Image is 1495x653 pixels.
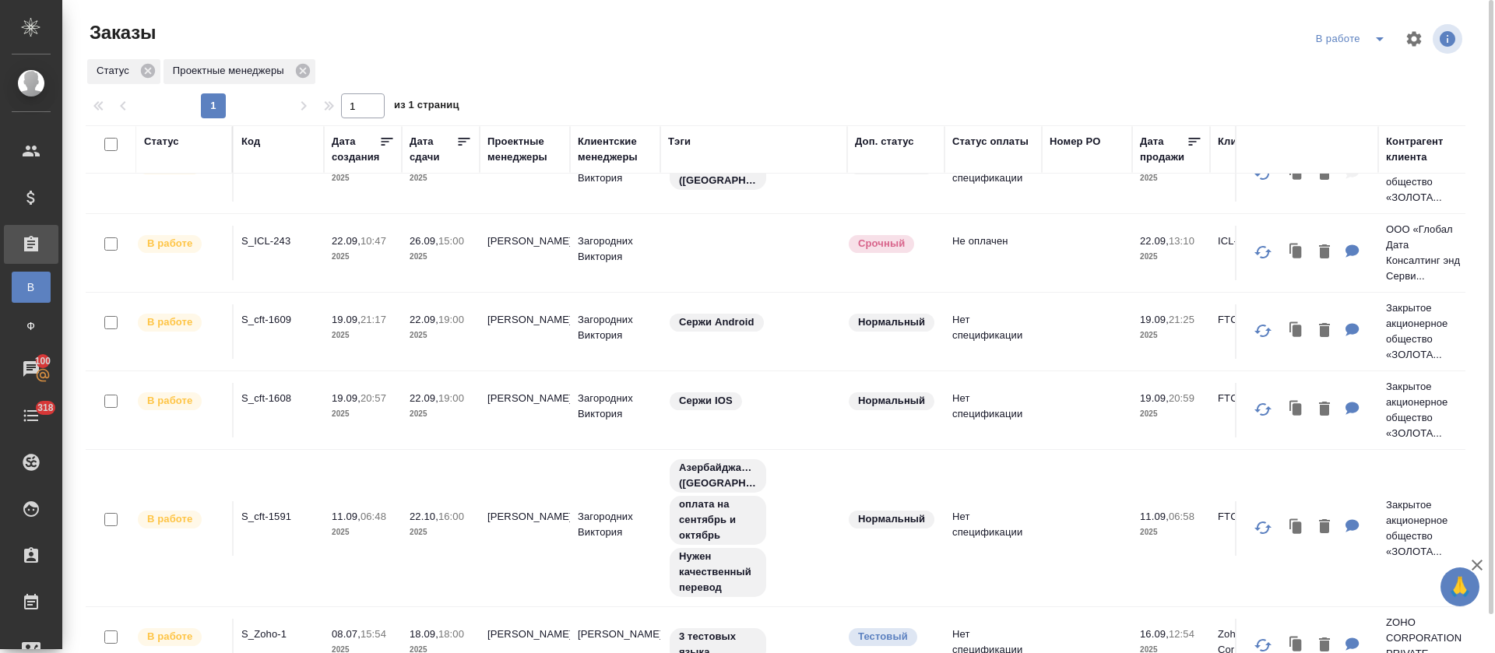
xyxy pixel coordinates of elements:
p: 2025 [1140,249,1202,265]
div: Дата создания [332,134,379,165]
p: Нужен качественный перевод [679,549,757,595]
p: 13:10 [1169,235,1194,247]
p: 19:00 [438,314,464,325]
span: из 1 страниц [394,96,459,118]
p: 10:47 [361,235,386,247]
p: 2025 [410,170,472,186]
div: Статус оплаты [952,134,1029,149]
p: 20:57 [361,392,386,404]
a: В [12,272,51,303]
p: Азербайджанский ([GEOGRAPHIC_DATA]) [679,460,757,491]
p: S_Zoho-1 [241,627,316,642]
td: Загородних Виктория [570,501,660,556]
p: 12:54 [1169,628,1194,640]
p: оплата на сентябрь и октябрь [679,497,757,543]
p: В работе [147,236,192,251]
div: Выставляет ПМ после принятия заказа от КМа [136,391,224,412]
p: 19.09, [1140,314,1169,325]
button: Обновить [1244,233,1282,271]
span: Настроить таблицу [1395,20,1433,58]
p: 15:00 [438,235,464,247]
div: Выставляет ПМ после принятия заказа от КМа [136,509,224,530]
div: Сержи Android [668,312,839,333]
p: 21:17 [361,314,386,325]
p: S_cft-1591 [241,509,316,525]
div: split button [1312,26,1395,51]
a: 100 [4,349,58,388]
p: 16.09, [1140,628,1169,640]
p: 20:59 [1169,392,1194,404]
div: Топ-приоритет. Важно обеспечить лучшее возможное качество [847,627,937,648]
div: Статус [144,134,179,149]
td: [PERSON_NAME] [480,226,570,280]
div: Выставляется автоматически, если на указанный объем услуг необходимо больше времени в стандартном... [847,233,937,255]
button: Клонировать [1282,315,1311,347]
p: 26.09, [410,235,438,247]
p: 2025 [410,249,472,265]
span: Посмотреть информацию [1433,24,1465,54]
p: 06:58 [1169,511,1194,522]
button: Клонировать [1282,394,1311,426]
p: 06:48 [361,511,386,522]
p: 2025 [410,328,472,343]
p: Срочный [858,236,905,251]
p: 2025 [332,525,394,540]
p: ООО «Глобал Дата Консалтинг энд Серви... [1386,222,1461,284]
div: Проектные менеджеры [164,59,315,84]
div: Клиент [1218,134,1254,149]
td: Нет спецификации [944,501,1042,556]
button: Удалить [1311,511,1338,543]
div: Выставляет ПМ после принятия заказа от КМа [136,627,224,648]
a: Ф [12,311,51,342]
p: 2025 [332,328,394,343]
p: В работе [147,393,192,409]
td: Загородних Виктория [570,147,660,202]
td: Нет спецификации [944,304,1042,359]
span: Заказы [86,20,156,45]
td: Не оплачен [944,226,1042,280]
a: 318 [4,396,58,435]
p: Тестовый [858,629,908,644]
td: [PERSON_NAME] [480,501,570,556]
p: 2025 [410,406,472,422]
button: Для КМ: По оплате: просим данный проект разбить пополам: на сентябрь и октябрь [1338,511,1367,543]
p: Закрытое акционерное общество «ЗОЛОТА... [1386,379,1461,441]
button: Клонировать [1282,237,1311,269]
div: Выставляет ПМ после принятия заказа от КМа [136,233,224,255]
p: В работе [147,314,192,330]
p: Нормальный [858,511,925,527]
p: ICL-КПО ВС [1218,233,1293,249]
button: 🙏 [1440,567,1479,606]
div: Дата продажи [1140,134,1187,165]
p: 22.09, [332,235,361,247]
button: Удалить [1311,237,1338,269]
p: Сержи IOS [679,393,733,409]
td: [PERSON_NAME] [480,147,570,202]
p: 2025 [1140,170,1202,186]
div: Статус по умолчанию для стандартных заказов [847,391,937,412]
p: 22.09, [1140,235,1169,247]
span: 318 [28,400,63,416]
p: S_ICL-243 [241,233,316,249]
p: 21:25 [1169,314,1194,325]
span: 100 [26,353,61,369]
p: 19.09, [1140,392,1169,404]
p: 2025 [1140,328,1202,343]
div: Тэги [668,134,691,149]
p: 19:00 [438,392,464,404]
td: Нет спецификации [944,383,1042,437]
p: 18.09, [410,628,438,640]
p: S_cft-1609 [241,312,316,328]
td: Загородних Виктория [570,304,660,359]
p: 11.09, [332,511,361,522]
p: Статус [97,63,135,79]
div: Номер PO [1050,134,1100,149]
p: Нормальный [858,314,925,330]
button: Удалить [1311,394,1338,426]
p: Проектные менеджеры [173,63,290,79]
span: 🙏 [1447,570,1473,603]
button: Обновить [1244,312,1282,349]
div: Код [241,134,260,149]
div: Выставляет ПМ после принятия заказа от КМа [136,312,224,333]
td: [PERSON_NAME] [480,304,570,359]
